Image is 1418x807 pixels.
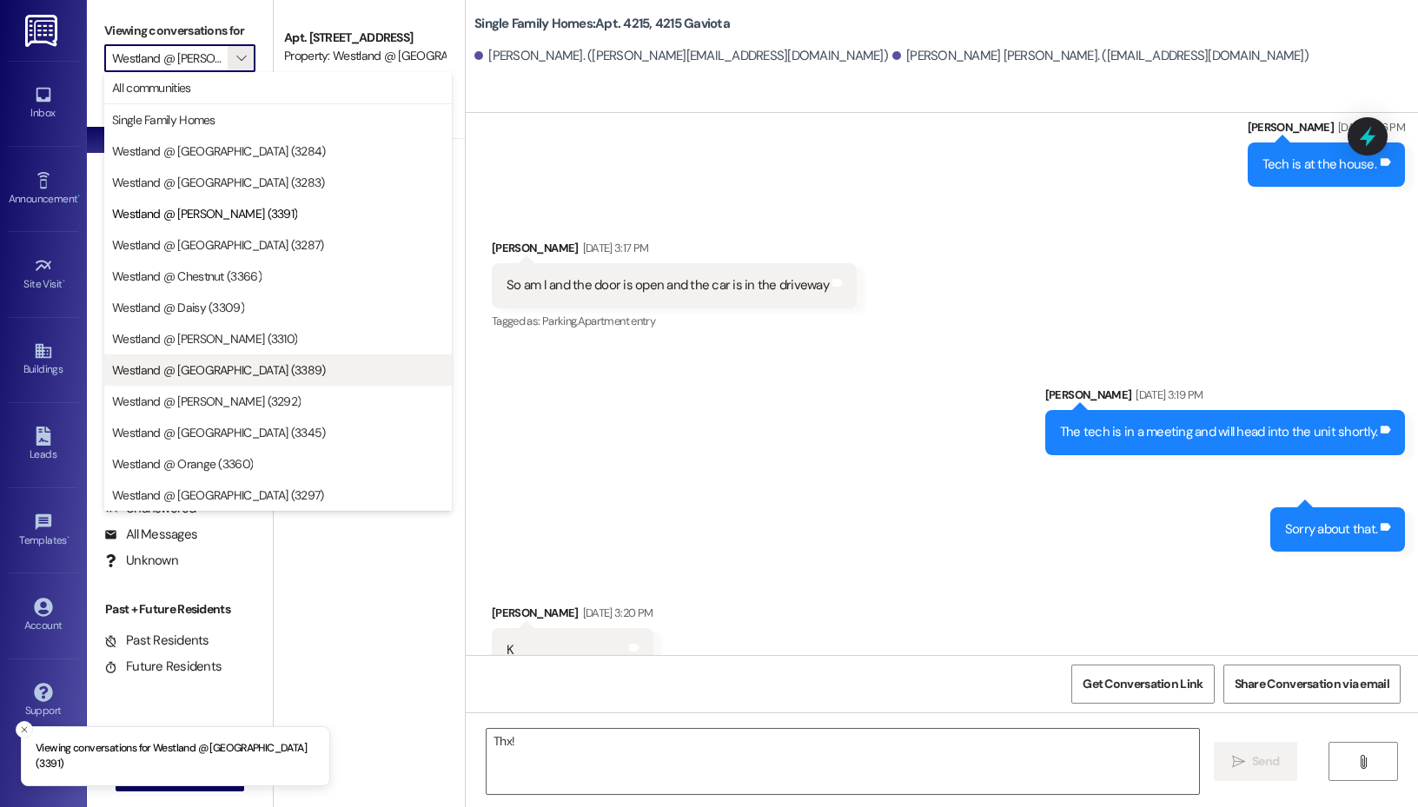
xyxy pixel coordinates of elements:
span: Westland @ [GEOGRAPHIC_DATA] (3297) [112,486,324,504]
div: Sorry about that. [1285,520,1377,539]
span: Westland @ Orange (3360) [112,455,253,473]
div: Past Residents [104,632,209,650]
i:  [236,51,246,65]
a: Inbox [9,80,78,127]
div: Residents [87,467,273,486]
div: [PERSON_NAME] [1045,386,1405,410]
div: [DATE] 3:20 PM [579,604,653,622]
span: Westland @ Daisy (3309) [112,299,244,316]
button: Send [1214,742,1298,781]
span: Westland @ [GEOGRAPHIC_DATA] (3345) [112,424,326,441]
label: Viewing conversations for [104,17,255,44]
span: Single Family Homes [112,111,215,129]
div: Tech is at the house. [1262,155,1376,174]
i:  [1232,755,1245,769]
span: Westland @ [PERSON_NAME] (3292) [112,393,301,410]
span: • [67,532,70,544]
div: [PERSON_NAME]. ([PERSON_NAME][EMAIL_ADDRESS][DOMAIN_NAME]) [474,47,888,65]
div: [DATE] 3:19 PM [1131,386,1203,404]
span: • [63,275,65,288]
div: Past + Future Residents [87,600,273,618]
span: Send [1252,752,1279,771]
a: Site Visit • [9,251,78,298]
div: K [507,641,514,659]
div: Property: Westland @ [GEOGRAPHIC_DATA] (3391) [284,47,445,65]
div: [DATE] 3:17 PM [579,239,649,257]
span: Westland @ [GEOGRAPHIC_DATA] (3284) [112,142,326,160]
span: All communities [112,79,191,96]
div: Prospects + Residents [87,98,273,116]
button: Get Conversation Link [1071,665,1214,704]
a: Buildings [9,336,78,383]
span: Westland @ [GEOGRAPHIC_DATA] (3287) [112,236,324,254]
button: Share Conversation via email [1223,665,1401,704]
div: [PERSON_NAME] [492,604,653,628]
a: Support [9,678,78,724]
span: [PERSON_NAME] [284,70,376,86]
div: Unknown [104,552,178,570]
a: Account [9,592,78,639]
div: Tagged as: [492,308,857,334]
div: [DATE] 3:16 PM [1334,118,1405,136]
span: Westland @ [GEOGRAPHIC_DATA] (3283) [112,174,325,191]
span: Westland @ [PERSON_NAME] (3310) [112,330,297,347]
div: Apt. [STREET_ADDRESS] [284,29,445,47]
a: Leads [9,421,78,468]
div: All Messages [104,526,197,544]
div: Future Residents [104,658,222,676]
a: Templates • [9,507,78,554]
span: Get Conversation Link [1083,675,1203,693]
span: Parking , [542,314,578,328]
span: Westland @ [PERSON_NAME] (3391) [112,205,297,222]
span: [PERSON_NAME] [376,70,463,86]
span: Westland @ Chestnut (3366) [112,268,262,285]
span: Westland @ [GEOGRAPHIC_DATA] (3389) [112,361,326,379]
b: Single Family Homes: Apt. 4215, 4215 Gaviota [474,15,730,33]
div: Prospects [87,335,273,354]
div: The tech is in a meeting and will head into the unit shortly. [1060,423,1377,441]
div: So am I and the door is open and the car is in the driveway [507,276,829,294]
i:  [1356,755,1369,769]
span: Apartment entry [578,314,655,328]
input: All communities [112,44,228,72]
div: [PERSON_NAME] [492,239,857,263]
span: • [77,190,80,202]
div: [PERSON_NAME] [1248,118,1405,142]
button: Close toast [16,721,33,738]
div: [PERSON_NAME] [PERSON_NAME]. ([EMAIL_ADDRESS][DOMAIN_NAME]) [892,47,1309,65]
p: Viewing conversations for Westland @ [GEOGRAPHIC_DATA] (3391) [36,741,315,771]
img: ResiDesk Logo [25,15,61,47]
span: Share Conversation via email [1235,675,1389,693]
